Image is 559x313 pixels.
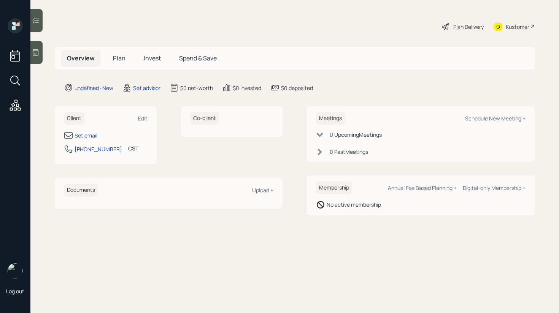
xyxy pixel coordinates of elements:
img: retirable_logo.png [8,263,23,278]
div: Upload + [252,187,273,194]
div: Set email [75,131,97,139]
h6: Meetings [316,112,345,125]
div: undefined · New [75,84,113,92]
div: $0 invested [233,84,261,92]
span: Overview [67,54,95,62]
div: $0 net-worth [180,84,213,92]
h6: Documents [64,184,98,196]
div: Edit [138,115,148,122]
div: [PHONE_NUMBER] [75,145,122,153]
h6: Client [64,112,84,125]
div: Schedule New Meeting + [465,115,526,122]
span: Plan [113,54,125,62]
h6: Co-client [190,112,219,125]
span: Invest [144,54,161,62]
div: Annual Fee Based Planning + [388,184,457,191]
div: Kustomer [506,23,529,31]
div: Log out [6,288,24,295]
div: Digital-only Membership + [463,184,526,191]
span: Spend & Save [179,54,217,62]
div: 0 Upcoming Meeting s [330,131,382,139]
div: 0 Past Meeting s [330,148,368,156]
div: Set advisor [133,84,160,92]
div: No active membership [327,201,381,209]
div: CST [128,144,138,152]
h6: Membership [316,182,352,194]
div: $0 deposited [281,84,313,92]
div: Plan Delivery [453,23,484,31]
